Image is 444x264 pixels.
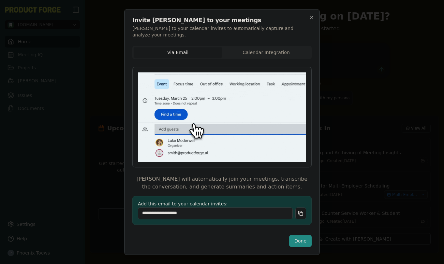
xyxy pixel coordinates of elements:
button: Copy email [295,207,306,219]
button: Calendar Integration [222,47,310,58]
button: Via Email [134,47,222,58]
button: Done [289,235,312,247]
p: [PERSON_NAME] to your calendar invites to automatically capture and analyze your meetings. [132,25,312,38]
h2: Invite [PERSON_NAME] to your meetings [132,17,312,23]
label: Add this email to your calendar invites: [138,201,306,206]
div: [PERSON_NAME] will automatically join your meetings, transcribe the conversation, and generate su... [132,175,312,191]
img: Adding an email to a calendar invite [133,67,311,167]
